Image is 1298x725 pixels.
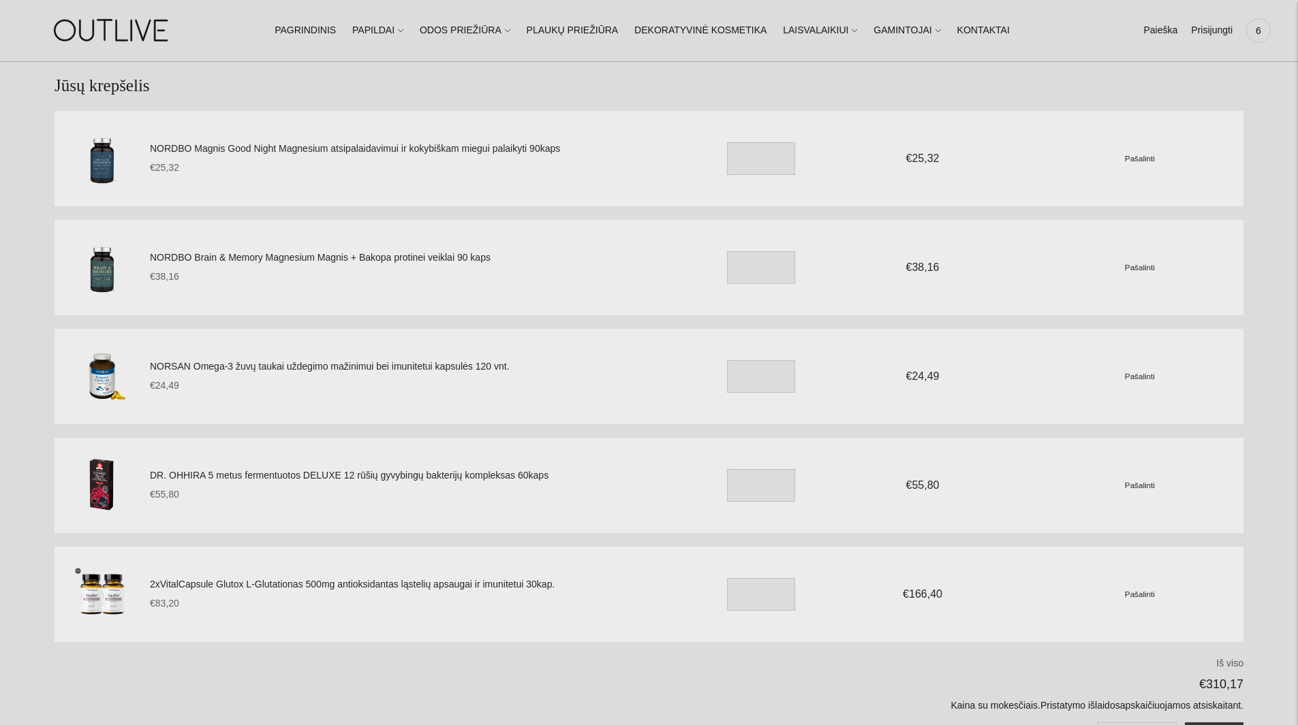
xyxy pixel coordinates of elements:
p: €310,17 [471,674,1243,695]
a: Pašalinti [1125,152,1155,163]
a: KONTAKTAI [957,16,1010,46]
span: 6 [1249,21,1268,40]
img: OUTLIVE [27,7,198,54]
a: NORDBO Magnis Good Night Magnesium atsipalaidavimui ir kokybiškam miegui palaikyti 90kaps [150,141,677,157]
a: GAMINTOJAI [874,16,940,46]
small: Pašalinti [1125,154,1155,163]
div: €38,16 [833,258,1013,276]
img: 2xVitalCapsule Glutox L-Glutationas 500mg antioksidantas ląstelių apsaugai ir imunitetui 30kap. [68,560,136,628]
input: Translation missing: en.cart.general.item_quantity [727,469,795,502]
div: €83,20 [150,596,677,612]
small: Pašalinti [1125,590,1155,598]
a: LAISVALAIKIUI [783,16,857,46]
a: NORSAN Omega-3 žuvų taukai uždegimo mažinimui bei imunitetui kapsulės 120 vnt. [150,359,677,375]
input: Translation missing: en.cart.general.item_quantity [727,251,795,284]
small: Pašalinti [1125,481,1155,489]
div: €55,80 [833,476,1013,494]
small: Pašalinti [1125,263,1155,272]
h1: Jūsų krepšelis [55,75,1243,97]
input: Translation missing: en.cart.general.item_quantity [727,360,795,393]
a: Pašalinti [1125,479,1155,490]
a: ODOS PRIEŽIŪRA [420,16,510,46]
a: Paieška [1143,16,1177,46]
div: €25,32 [833,149,1013,167]
a: 6 [1246,16,1271,46]
a: Pristatymo išlaidos [1040,700,1120,711]
p: Kaina su mokesčiais. apskaičiuojamos atsiskaitant. [471,698,1243,714]
a: DEKORATYVINĖ KOSMETIKA [634,16,767,46]
div: €55,80 [150,487,677,503]
img: NORDBO Brain & Memory Magnesium Magnis + Bakopa protinei veiklai 90 kaps [68,233,136,302]
img: NORSAN Omega-3 žuvų taukai uždegimo mažinimui bei imunitetui kapsulės 120 vnt. [68,342,136,410]
a: NORDBO Brain & Memory Magnesium Magnis + Bakopa protinei veiklai 90 kaps [150,250,677,266]
a: PAGRINDINIS [275,16,336,46]
a: PAPILDAI [352,16,403,46]
a: Pašalinti [1125,370,1155,381]
a: DR. OHHIRA 5 metus fermentuotos DELUXE 12 rūšių gyvybingų bakterijų kompleksas 60kaps [150,468,677,484]
a: Pašalinti [1125,588,1155,599]
div: €24,49 [833,367,1013,385]
a: Prisijungti [1191,16,1233,46]
a: Pašalinti [1125,261,1155,272]
a: 2xVitalCapsule Glutox L-Glutationas 500mg antioksidantas ląstelių apsaugai ir imunitetui 30kap. [150,577,677,593]
div: €24,49 [150,378,677,394]
a: PLAUKŲ PRIEŽIŪRA [527,16,619,46]
div: €166,40 [833,585,1013,603]
input: Translation missing: en.cart.general.item_quantity [727,142,795,175]
div: €38,16 [150,269,677,285]
p: Iš viso [471,656,1243,672]
img: NORDBO Magnis Good Night Magnesium atsipalaidavimui ir kokybiškam miegui palaikyti 90kaps [68,125,136,193]
div: €25,32 [150,160,677,176]
small: Pašalinti [1125,372,1155,381]
img: DR. OHHIRA 5 metus fermentuotos DELUXE 12 rūšių gyvybingų bakterijų kompleksas 60kaps [68,451,136,519]
input: Translation missing: en.cart.general.item_quantity [727,578,795,611]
